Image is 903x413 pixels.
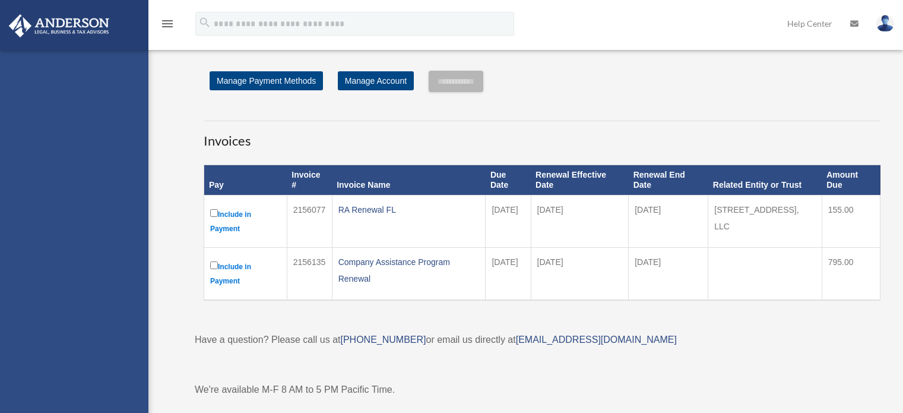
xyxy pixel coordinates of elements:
[287,195,332,247] td: 2156077
[486,247,531,300] td: [DATE]
[204,165,287,196] th: Pay
[822,195,880,247] td: 155.00
[287,165,332,196] th: Invoice #
[338,254,480,287] div: Company Assistance Program Renewal
[708,195,822,247] td: [STREET_ADDRESS], LLC
[629,247,708,300] td: [DATE]
[287,247,332,300] td: 2156135
[210,207,281,236] label: Include in Payment
[195,332,889,348] p: Have a question? Please call us at or email us directly at
[629,165,708,196] th: Renewal End Date
[210,259,281,288] label: Include in Payment
[340,335,426,345] a: [PHONE_NUMBER]
[160,17,175,31] i: menu
[708,165,822,196] th: Related Entity or Trust
[160,21,175,31] a: menu
[516,335,677,345] a: [EMAIL_ADDRESS][DOMAIN_NAME]
[486,165,531,196] th: Due Date
[204,121,880,150] h3: Invoices
[198,16,211,29] i: search
[531,165,629,196] th: Renewal Effective Date
[338,201,480,218] div: RA Renewal FL
[5,14,113,37] img: Anderson Advisors Platinum Portal
[195,382,889,398] p: We're available M-F 8 AM to 5 PM Pacific Time.
[531,195,629,247] td: [DATE]
[210,261,218,269] input: Include in Payment
[822,247,880,300] td: 795.00
[210,71,323,90] a: Manage Payment Methods
[338,71,414,90] a: Manage Account
[531,247,629,300] td: [DATE]
[332,165,486,196] th: Invoice Name
[486,195,531,247] td: [DATE]
[629,195,708,247] td: [DATE]
[210,209,218,217] input: Include in Payment
[876,15,894,32] img: User Pic
[822,165,880,196] th: Amount Due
